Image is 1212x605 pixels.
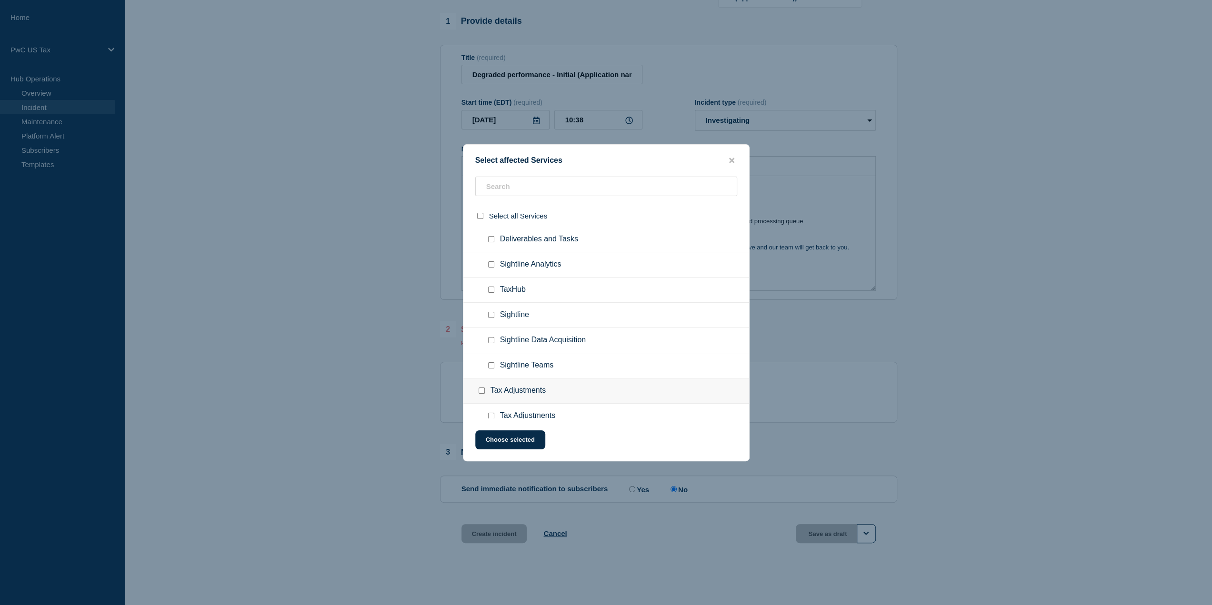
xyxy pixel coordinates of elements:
[500,260,561,269] span: Sightline Analytics
[726,156,737,165] button: close button
[475,430,545,449] button: Choose selected
[500,361,554,370] span: Sightline Teams
[463,156,749,165] div: Select affected Services
[488,413,494,419] input: Tax Adjustments checkbox
[475,177,737,196] input: Search
[500,411,556,421] span: Tax Adjustments
[463,378,749,404] div: Tax Adjustments
[488,287,494,293] input: TaxHub checkbox
[488,337,494,343] input: Sightline Data Acquisition checkbox
[500,336,586,345] span: Sightline Data Acquisition
[489,212,548,220] span: Select all Services
[488,236,494,242] input: Deliverables and Tasks checkbox
[488,261,494,268] input: Sightline Analytics checkbox
[477,213,483,219] input: select all checkbox
[488,362,494,368] input: Sightline Teams checkbox
[500,285,526,295] span: TaxHub
[488,312,494,318] input: Sightline checkbox
[479,387,485,394] input: Tax Adjustments checkbox
[500,310,529,320] span: Sightline
[500,235,578,244] span: Deliverables and Tasks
